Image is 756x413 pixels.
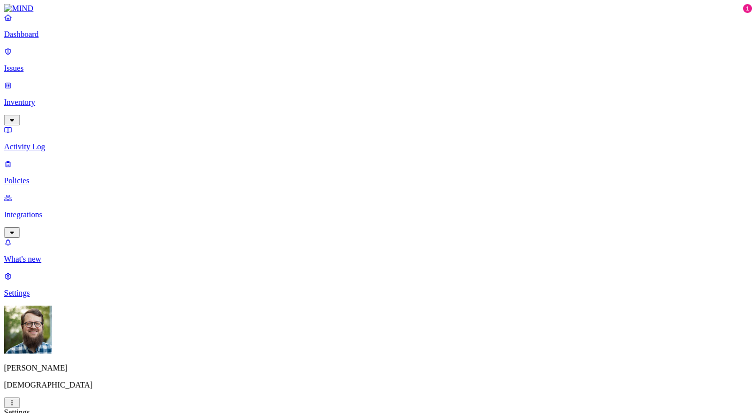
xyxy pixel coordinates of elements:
[4,30,752,39] p: Dashboard
[4,142,752,151] p: Activity Log
[4,98,752,107] p: Inventory
[4,13,752,39] a: Dashboard
[4,364,752,373] p: [PERSON_NAME]
[4,47,752,73] a: Issues
[4,81,752,124] a: Inventory
[4,255,752,264] p: What's new
[4,272,752,298] a: Settings
[4,210,752,219] p: Integrations
[4,238,752,264] a: What's new
[4,289,752,298] p: Settings
[4,176,752,185] p: Policies
[4,64,752,73] p: Issues
[4,125,752,151] a: Activity Log
[4,306,52,354] img: Rick Heil
[4,4,33,13] img: MIND
[4,381,752,390] p: [DEMOGRAPHIC_DATA]
[743,4,752,13] div: 1
[4,4,752,13] a: MIND
[4,193,752,236] a: Integrations
[4,159,752,185] a: Policies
